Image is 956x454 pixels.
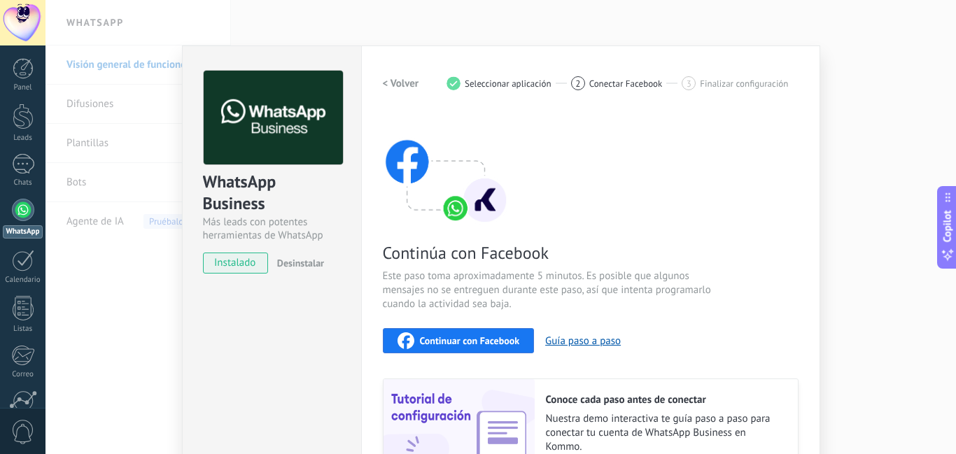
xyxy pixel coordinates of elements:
[3,276,43,285] div: Calendario
[383,113,509,225] img: connect with facebook
[465,78,551,89] span: Seleccionar aplicación
[272,253,324,274] button: Desinstalar
[3,134,43,143] div: Leads
[383,242,716,264] span: Continúa con Facebook
[383,77,419,90] h2: < Volver
[3,178,43,187] div: Chats
[3,225,43,239] div: WhatsApp
[700,78,788,89] span: Finalizar configuración
[277,257,324,269] span: Desinstalar
[420,336,520,346] span: Continuar con Facebook
[545,334,621,348] button: Guía paso a paso
[383,269,716,311] span: Este paso toma aproximadamente 5 minutos. Es posible que algunos mensajes no se entreguen durante...
[546,412,784,454] span: Nuestra demo interactiva te guía paso a paso para conectar tu cuenta de WhatsApp Business en Kommo.
[3,325,43,334] div: Listas
[204,253,267,274] span: instalado
[687,78,691,90] span: 3
[383,71,419,96] button: < Volver
[3,370,43,379] div: Correo
[546,393,784,406] h2: Conoce cada paso antes de conectar
[941,210,955,242] span: Copilot
[204,71,343,165] img: logo_main.png
[589,78,663,89] span: Conectar Facebook
[383,328,535,353] button: Continuar con Facebook
[203,171,341,215] div: WhatsApp Business
[203,215,341,242] div: Más leads con potentes herramientas de WhatsApp
[3,83,43,92] div: Panel
[575,78,580,90] span: 2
